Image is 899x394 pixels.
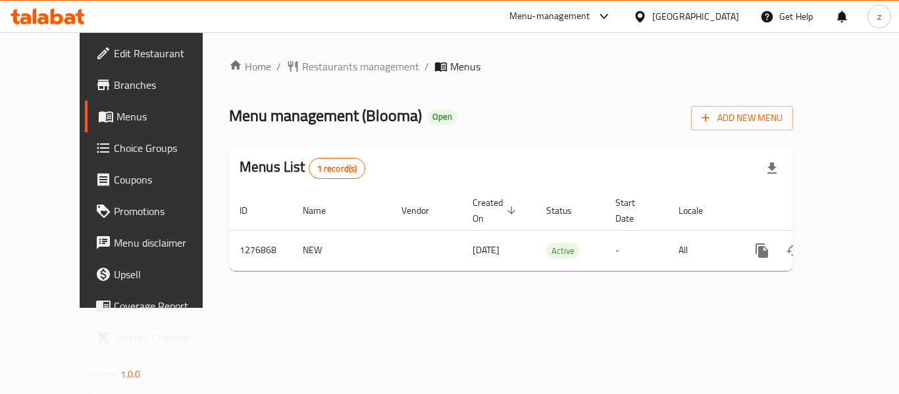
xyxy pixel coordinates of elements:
[652,9,739,24] div: [GEOGRAPHIC_DATA]
[450,59,480,74] span: Menus
[114,203,219,219] span: Promotions
[746,235,778,266] button: more
[303,203,343,218] span: Name
[427,109,457,125] div: Open
[736,191,883,231] th: Actions
[276,59,281,74] li: /
[85,195,230,227] a: Promotions
[309,162,365,175] span: 1 record(s)
[116,109,219,124] span: Menus
[877,9,881,24] span: z
[85,69,230,101] a: Branches
[85,259,230,290] a: Upsell
[114,235,219,251] span: Menu disclaimer
[427,111,457,122] span: Open
[85,101,230,132] a: Menus
[702,110,783,126] span: Add New Menu
[401,203,446,218] span: Vendor
[85,37,230,69] a: Edit Restaurant
[85,227,230,259] a: Menu disclaimer
[679,203,720,218] span: Locale
[605,230,668,270] td: -
[546,243,580,259] span: Active
[85,164,230,195] a: Coupons
[229,101,422,130] span: Menu management ( Blooma )
[114,266,219,282] span: Upsell
[292,230,391,270] td: NEW
[668,230,736,270] td: All
[546,243,580,259] div: Active
[229,59,271,74] a: Home
[240,203,265,218] span: ID
[114,330,219,345] span: Grocery Checklist
[778,235,809,266] button: Change Status
[229,230,292,270] td: 1276868
[85,132,230,164] a: Choice Groups
[309,158,366,179] div: Total records count
[114,140,219,156] span: Choice Groups
[114,298,219,314] span: Coverage Report
[86,366,118,383] span: Version:
[120,366,141,383] span: 1.0.0
[473,241,500,259] span: [DATE]
[85,290,230,322] a: Coverage Report
[229,191,883,271] table: enhanced table
[114,172,219,187] span: Coupons
[240,157,365,179] h2: Menus List
[756,153,788,184] div: Export file
[229,59,793,74] nav: breadcrumb
[424,59,429,74] li: /
[286,59,419,74] a: Restaurants management
[114,77,219,93] span: Branches
[85,322,230,353] a: Grocery Checklist
[302,59,419,74] span: Restaurants management
[509,9,590,24] div: Menu-management
[615,195,652,226] span: Start Date
[546,203,589,218] span: Status
[114,45,219,61] span: Edit Restaurant
[691,106,793,130] button: Add New Menu
[473,195,520,226] span: Created On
